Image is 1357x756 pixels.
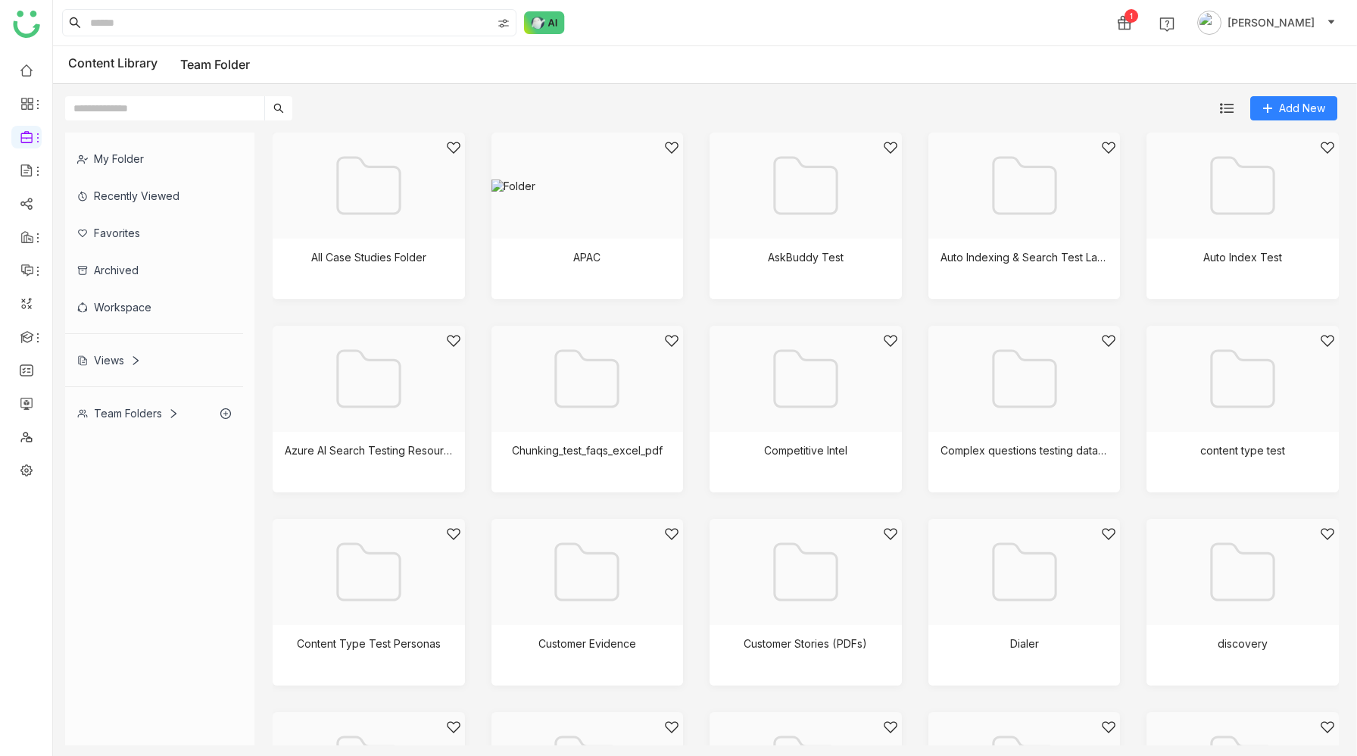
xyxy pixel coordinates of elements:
[331,148,407,223] img: Folder
[987,534,1062,610] img: Folder
[764,444,847,457] div: Competitive Intel
[1205,148,1281,223] img: Folder
[65,251,243,289] div: Archived
[512,444,663,457] div: Chunking_test_faqs_excel_pdf
[768,534,844,610] img: Folder
[549,341,625,417] img: Folder
[1228,14,1315,31] span: [PERSON_NAME]
[65,214,243,251] div: Favorites
[285,444,453,457] div: Azure AI Search Testing Resources
[68,55,250,74] div: Content Library
[987,341,1062,417] img: Folder
[538,637,636,650] div: Customer Evidence
[491,180,684,192] img: Folder
[1205,534,1281,610] img: Folder
[1159,17,1175,32] img: help.svg
[1125,9,1138,23] div: 1
[13,11,40,38] img: logo
[768,148,844,223] img: Folder
[1279,100,1325,117] span: Add New
[65,289,243,326] div: Workspace
[65,140,243,177] div: My Folder
[549,534,625,610] img: Folder
[498,17,510,30] img: search-type.svg
[1250,96,1337,120] button: Add New
[744,637,867,650] div: Customer Stories (PDFs)
[331,534,407,610] img: Folder
[311,251,426,264] div: All Case Studies Folder
[297,637,441,650] div: Content Type Test Personas
[573,251,601,264] div: APAC
[524,11,565,34] img: ask-buddy-normal.svg
[65,177,243,214] div: Recently Viewed
[768,341,844,417] img: Folder
[987,148,1062,223] img: Folder
[331,341,407,417] img: Folder
[1218,637,1268,650] div: discovery
[1220,102,1234,115] img: list.svg
[768,251,844,264] div: AskBuddy Test
[1205,341,1281,417] img: Folder
[1197,11,1221,35] img: avatar
[941,444,1109,457] div: Complex questions testing database
[180,57,250,72] a: Team Folder
[1194,11,1339,35] button: [PERSON_NAME]
[1010,637,1039,650] div: Dialer
[77,407,179,420] div: Team Folders
[1200,444,1285,457] div: content type test
[77,354,141,367] div: Views
[1203,251,1282,264] div: Auto Index Test
[941,251,1109,264] div: Auto Indexing & Search Test Latest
